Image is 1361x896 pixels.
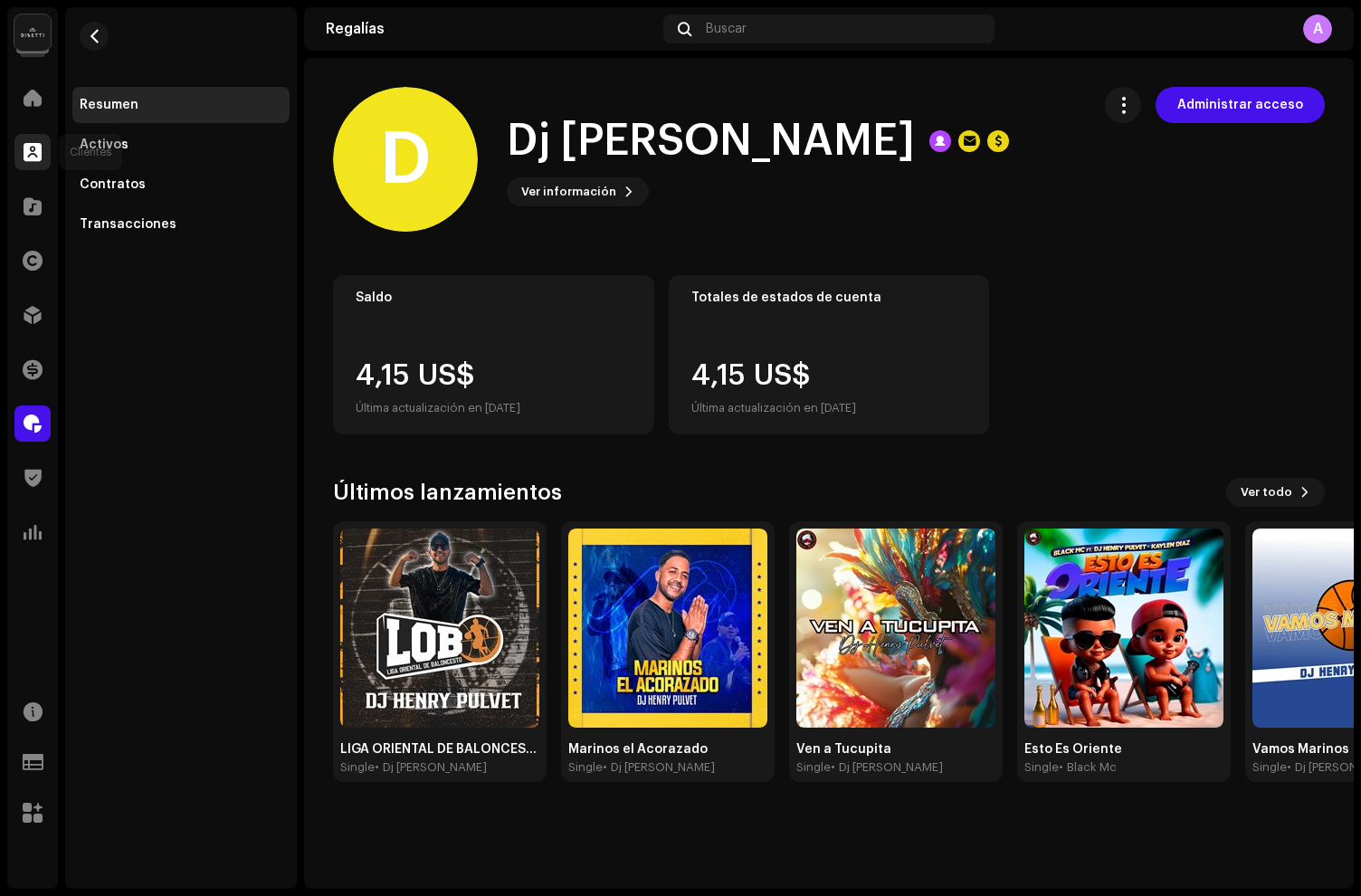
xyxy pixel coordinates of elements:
[706,22,747,36] span: Buscar
[796,760,831,775] div: Single
[80,177,146,192] div: Contratos
[340,742,539,757] div: LIGA ORIENTAL DE BALONCESTO (LOB)
[1024,529,1223,728] img: 07f98ebb-7a31-40fe-91c6-30495b652a49
[1226,478,1325,507] button: Ver todo
[80,98,138,112] div: Resumen
[568,760,603,775] div: Single
[1252,760,1287,775] div: Single
[80,217,176,232] div: Transacciones
[568,529,767,728] img: 2457e606-2e14-451d-97f2-b0211e43acb0
[603,760,715,775] div: • Dj [PERSON_NAME]
[507,112,915,170] h1: Dj [PERSON_NAME]
[333,478,562,507] h3: Últimos lanzamientos
[356,291,632,305] div: Saldo
[375,760,487,775] div: • Dj [PERSON_NAME]
[521,174,616,210] span: Ver información
[1156,87,1325,123] button: Administrar acceso
[691,291,967,305] div: Totales de estados de cuenta
[1177,87,1303,123] span: Administrar acceso
[831,760,943,775] div: • Dj [PERSON_NAME]
[1303,14,1332,43] div: A
[796,529,995,728] img: ea157c98-efb3-4130-bfb6-002945ea81d4
[1059,760,1117,775] div: • Black Mc
[340,529,539,728] img: a8b754b8-9d0b-4e18-a3b2-8d8e97c5dc4a
[72,206,290,243] re-m-nav-item: Transacciones
[333,275,654,434] re-o-card-value: Saldo
[1024,742,1223,757] div: Esto Es Oriente
[72,87,290,123] re-m-nav-item: Resumen
[80,138,128,152] div: Activos
[796,742,995,757] div: Ven a Tucupita
[356,397,520,419] div: Última actualización en [DATE]
[72,127,290,163] re-m-nav-item: Activos
[691,397,856,419] div: Última actualización en [DATE]
[669,275,990,434] re-o-card-value: Totales de estados de cuenta
[333,87,478,232] div: D
[72,167,290,203] re-m-nav-item: Contratos
[507,177,649,206] button: Ver información
[1024,760,1059,775] div: Single
[14,14,51,51] img: 02a7c2d3-3c89-4098-b12f-2ff2945c95ee
[568,742,767,757] div: Marinos el Acorazado
[326,22,656,36] div: Regalías
[340,760,375,775] div: Single
[1241,474,1292,510] span: Ver todo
